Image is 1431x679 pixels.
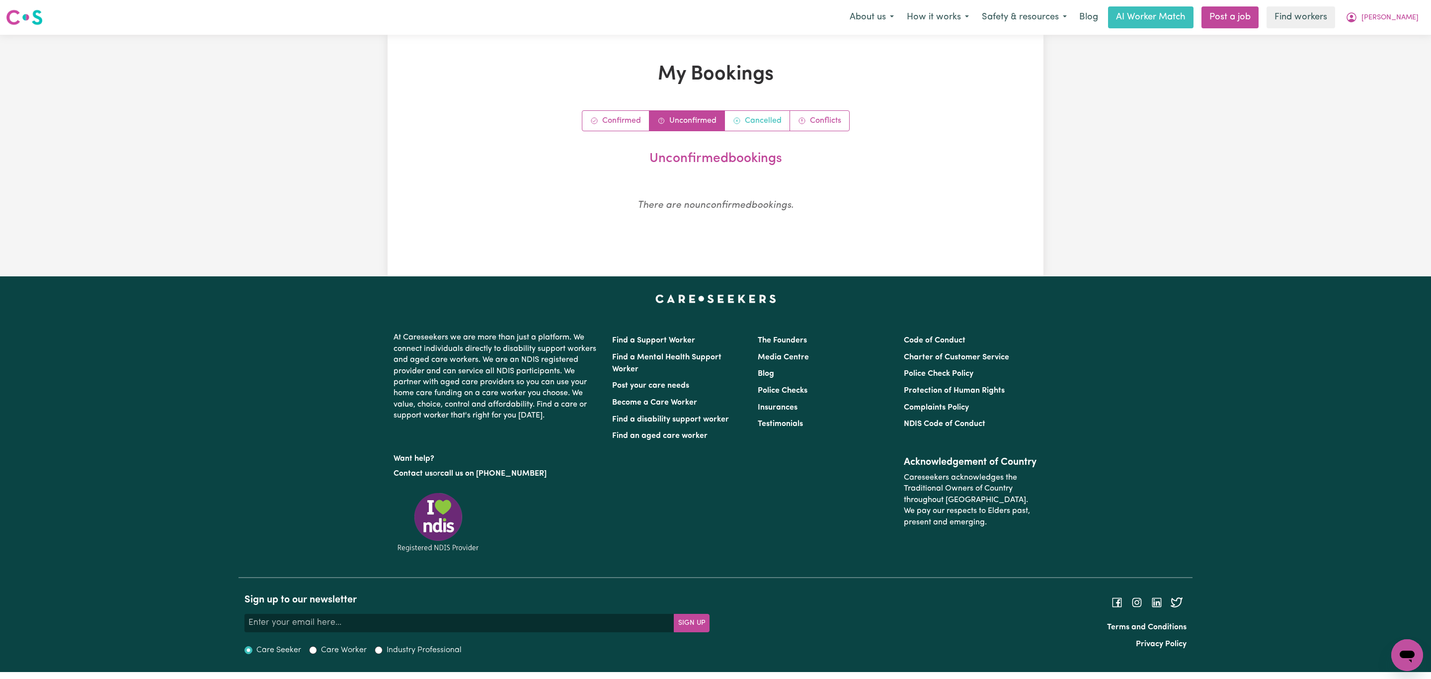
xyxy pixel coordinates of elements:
[1391,639,1423,671] iframe: Button to launch messaging window, conversation in progress
[321,644,367,656] label: Care Worker
[904,468,1037,532] p: Careseekers acknowledges the Traditional Owners of Country throughout [GEOGRAPHIC_DATA]. We pay o...
[394,491,483,553] img: Registered NDIS provider
[758,353,809,361] a: Media Centre
[975,7,1073,28] button: Safety & resources
[904,337,965,344] a: Code of Conduct
[582,111,649,131] a: Confirmed bookings
[790,111,849,131] a: Conflict bookings
[612,416,729,424] a: Find a disability support worker
[612,382,689,390] a: Post your care needs
[244,614,674,632] input: Enter your email here...
[612,399,697,407] a: Become a Care Worker
[1151,598,1163,606] a: Follow Careseekers on LinkedIn
[612,353,721,373] a: Find a Mental Health Support Worker
[448,63,983,86] h1: My Bookings
[244,594,710,606] h2: Sign up to our newsletter
[758,337,807,344] a: The Founders
[440,470,547,478] a: call us on [PHONE_NUMBER]
[649,111,725,131] a: Unconfirmed bookings
[1201,6,1259,28] a: Post a job
[394,328,600,425] p: At Careseekers we are more than just a platform. We connect individuals directly to disability su...
[655,294,776,302] a: Careseekers home page
[758,387,807,395] a: Police Checks
[6,8,43,26] img: Careseekers logo
[758,404,797,412] a: Insurances
[1361,12,1419,23] span: [PERSON_NAME]
[758,370,774,378] a: Blog
[758,420,803,428] a: Testimonials
[1107,623,1187,631] a: Terms and Conditions
[904,404,969,412] a: Complaints Policy
[904,353,1009,361] a: Charter of Customer Service
[394,464,600,483] p: or
[394,470,433,478] a: Contact us
[1111,598,1123,606] a: Follow Careseekers on Facebook
[394,449,600,464] p: Want help?
[637,201,794,210] em: There are no unconfirmed bookings.
[612,337,695,344] a: Find a Support Worker
[1339,7,1425,28] button: My Account
[452,151,979,167] h2: unconfirmed bookings
[1136,640,1187,648] a: Privacy Policy
[674,614,710,632] button: Subscribe
[904,456,1037,468] h2: Acknowledgement of Country
[904,370,973,378] a: Police Check Policy
[1267,6,1335,28] a: Find workers
[6,6,43,29] a: Careseekers logo
[612,432,708,440] a: Find an aged care worker
[1131,598,1143,606] a: Follow Careseekers on Instagram
[1073,6,1104,28] a: Blog
[904,420,985,428] a: NDIS Code of Conduct
[1171,598,1183,606] a: Follow Careseekers on Twitter
[725,111,790,131] a: Cancelled bookings
[843,7,900,28] button: About us
[904,387,1005,395] a: Protection of Human Rights
[900,7,975,28] button: How it works
[1108,6,1193,28] a: AI Worker Match
[387,644,462,656] label: Industry Professional
[256,644,301,656] label: Care Seeker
